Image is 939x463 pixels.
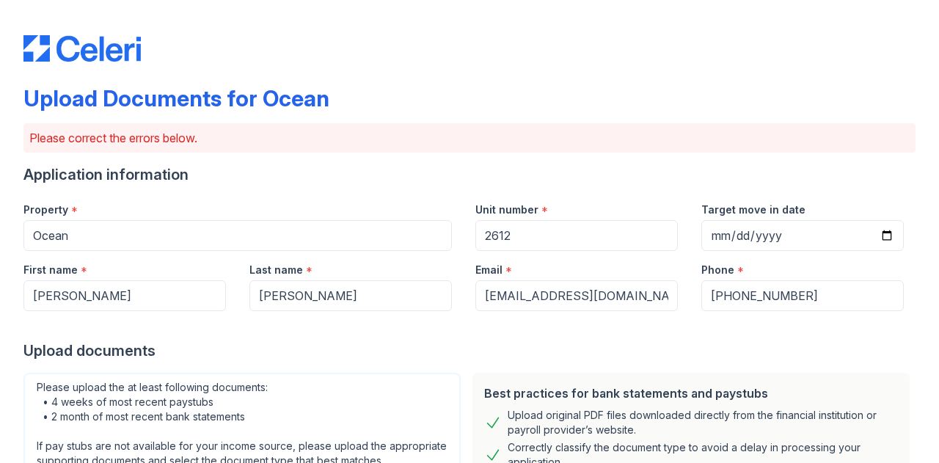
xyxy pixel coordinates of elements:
[508,408,898,437] div: Upload original PDF files downloaded directly from the financial institution or payroll provider’...
[29,129,910,147] p: Please correct the errors below.
[249,263,303,277] label: Last name
[23,203,68,217] label: Property
[484,384,898,402] div: Best practices for bank statements and paystubs
[23,340,916,361] div: Upload documents
[701,263,734,277] label: Phone
[23,164,916,185] div: Application information
[23,85,329,112] div: Upload Documents for Ocean
[23,263,78,277] label: First name
[475,203,538,217] label: Unit number
[23,35,141,62] img: CE_Logo_Blue-a8612792a0a2168367f1c8372b55b34899dd931a85d93a1a3d3e32e68fde9ad4.png
[701,203,805,217] label: Target move in date
[475,263,503,277] label: Email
